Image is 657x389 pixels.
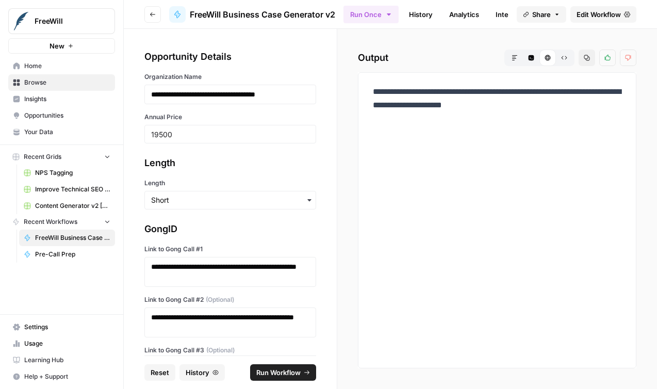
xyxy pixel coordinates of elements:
button: Help + Support [8,368,115,385]
span: FreeWill Business Case Generator v2 [190,8,335,21]
label: Link to Gong Call #2 [144,295,316,304]
a: Content Generator v2 [DRAFT] Test [19,198,115,214]
label: Length [144,179,316,188]
span: Usage [24,339,110,348]
label: Annual Price [144,112,316,122]
span: History [186,367,209,378]
a: Pre-Call Prep [19,246,115,263]
label: Link to Gong Call #1 [144,245,316,254]
span: Pre-Call Prep [35,250,110,259]
button: Workspace: FreeWill [8,8,115,34]
a: Home [8,58,115,74]
span: Share [532,9,551,20]
span: Insights [24,94,110,104]
span: Recent Workflows [24,217,77,226]
div: Length [144,156,316,170]
input: Short [151,195,309,205]
a: FreeWill Business Case Generator v2 [19,230,115,246]
img: FreeWill Logo [12,12,30,30]
a: Integrate [489,6,532,23]
a: Insights [8,91,115,107]
a: Analytics [443,6,485,23]
h2: Output [358,50,636,66]
a: Edit Workflow [570,6,636,23]
a: Improve Technical SEO for Page [19,181,115,198]
span: Opportunities [24,111,110,120]
span: Edit Workflow [577,9,621,20]
span: Learning Hub [24,355,110,365]
span: Content Generator v2 [DRAFT] Test [35,201,110,210]
a: Browse [8,74,115,91]
button: Run Workflow [250,364,316,381]
button: Share [517,6,566,23]
span: Reset [151,367,169,378]
span: Home [24,61,110,71]
span: (Optional) [206,295,234,304]
button: Recent Grids [8,149,115,165]
button: Run Once [343,6,399,23]
span: Improve Technical SEO for Page [35,185,110,194]
span: Recent Grids [24,152,61,161]
a: NPS Tagging [19,165,115,181]
span: New [50,41,64,51]
a: History [403,6,439,23]
button: Recent Workflows [8,214,115,230]
div: Opportunity Details [144,50,316,64]
a: Your Data [8,124,115,140]
span: FreeWill [35,16,97,26]
span: Run Workflow [256,367,301,378]
button: Reset [144,364,175,381]
div: GongID [144,222,316,236]
span: (Optional) [206,346,235,355]
a: Usage [8,335,115,352]
button: New [8,38,115,54]
label: Link to Gong Call #3 [144,346,316,355]
button: History [179,364,225,381]
span: Settings [24,322,110,332]
span: Your Data [24,127,110,137]
a: Learning Hub [8,352,115,368]
a: Settings [8,319,115,335]
span: FreeWill Business Case Generator v2 [35,233,110,242]
a: FreeWill Business Case Generator v2 [169,6,335,23]
a: Opportunities [8,107,115,124]
label: Organization Name [144,72,316,82]
span: NPS Tagging [35,168,110,177]
span: Help + Support [24,372,110,381]
span: Browse [24,78,110,87]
